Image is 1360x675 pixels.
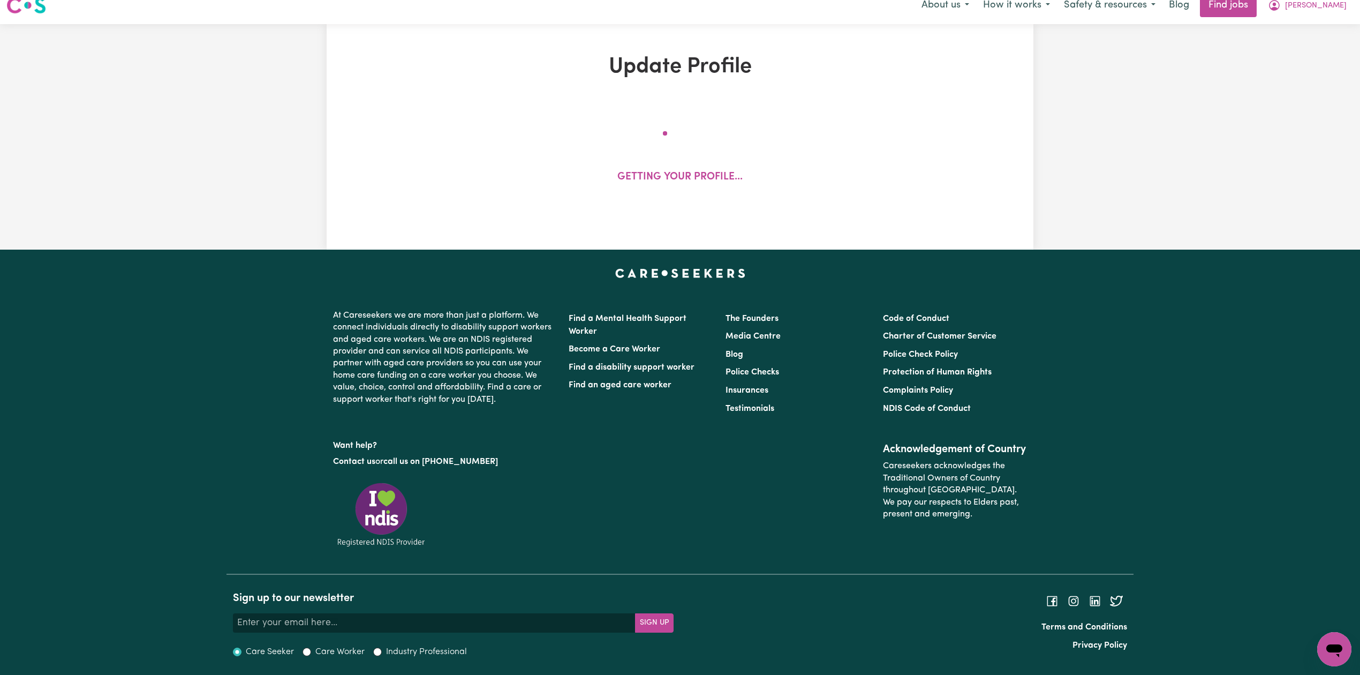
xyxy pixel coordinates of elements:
[883,443,1027,456] h2: Acknowledgement of Country
[1089,597,1101,605] a: Follow Careseekers on LinkedIn
[883,456,1027,524] p: Careseekers acknowledges the Traditional Owners of Country throughout [GEOGRAPHIC_DATA]. We pay o...
[1072,641,1127,650] a: Privacy Policy
[315,646,365,658] label: Care Worker
[233,592,674,605] h2: Sign up to our newsletter
[451,54,909,80] h1: Update Profile
[383,457,498,466] a: call us on [PHONE_NUMBER]
[617,170,743,185] p: Getting your profile...
[1317,632,1351,666] iframe: Button to launch messaging window
[233,613,636,633] input: Enter your email here...
[726,332,781,341] a: Media Centre
[1110,597,1123,605] a: Follow Careseekers on Twitter
[569,381,671,389] a: Find an aged care worker
[883,404,971,413] a: NDIS Code of Conduct
[883,386,953,395] a: Complaints Policy
[333,305,556,410] p: At Careseekers we are more than just a platform. We connect individuals directly to disability su...
[569,363,694,372] a: Find a disability support worker
[726,404,774,413] a: Testimonials
[333,436,556,452] p: Want help?
[726,314,779,323] a: The Founders
[883,332,996,341] a: Charter of Customer Service
[883,368,992,377] a: Protection of Human Rights
[1041,623,1127,632] a: Terms and Conditions
[1067,597,1080,605] a: Follow Careseekers on Instagram
[333,457,375,466] a: Contact us
[333,452,556,472] p: or
[246,646,294,658] label: Care Seeker
[883,314,949,323] a: Code of Conduct
[386,646,467,658] label: Industry Professional
[333,481,429,548] img: Registered NDIS provider
[569,314,686,336] a: Find a Mental Health Support Worker
[569,345,660,354] a: Become a Care Worker
[635,613,674,633] button: Subscribe
[726,386,768,395] a: Insurances
[883,350,958,359] a: Police Check Policy
[1046,597,1059,605] a: Follow Careseekers on Facebook
[726,350,743,359] a: Blog
[726,368,779,377] a: Police Checks
[615,269,745,277] a: Careseekers home page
